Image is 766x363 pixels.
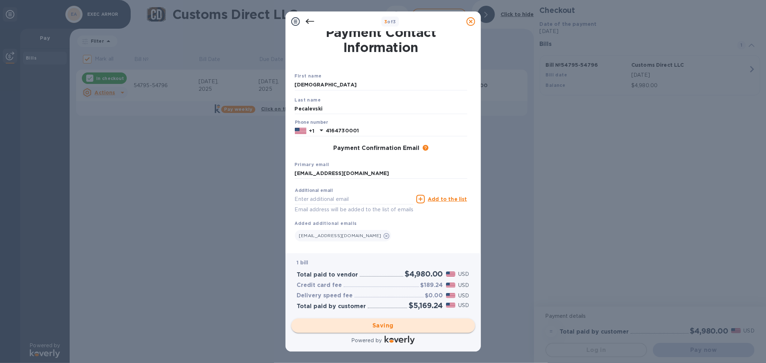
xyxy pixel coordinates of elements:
[295,189,333,193] label: Additional email
[384,19,396,24] b: of 3
[297,292,353,299] h3: Delivery speed fee
[458,282,469,289] p: USD
[295,221,357,226] b: Added additional emails
[295,80,467,90] input: Enter your first name
[385,336,415,344] img: Logo
[409,301,443,310] h2: $5,169.24
[295,121,328,125] label: Phone number
[458,270,469,278] p: USD
[295,168,467,179] input: Enter your primary name
[446,283,456,288] img: USD
[295,127,306,135] img: US
[446,303,456,308] img: USD
[295,162,329,167] b: Primary email
[295,97,321,103] b: Last name
[295,194,414,204] input: Enter additional email
[297,260,308,265] b: 1 bill
[309,127,314,135] p: +1
[295,103,467,114] input: Enter your last name
[458,292,469,300] p: USD
[458,302,469,309] p: USD
[326,126,467,136] input: Enter your phone number
[351,337,382,344] p: Powered by
[334,145,420,152] h3: Payment Confirmation Email
[295,25,467,55] h1: Payment Contact Information
[295,73,322,79] b: First name
[428,196,467,202] u: Add to the list
[446,272,456,277] img: USD
[295,230,391,241] div: [EMAIL_ADDRESS][DOMAIN_NAME]
[297,282,342,289] h3: Credit card fee
[295,206,414,214] p: Email address will be added to the list of emails
[297,303,366,310] h3: Total paid by customer
[384,19,387,24] span: 3
[405,269,443,278] h2: $4,980.00
[425,292,443,299] h3: $0.00
[297,272,358,278] h3: Total paid to vendor
[299,233,381,238] span: [EMAIL_ADDRESS][DOMAIN_NAME]
[446,293,456,298] img: USD
[421,282,443,289] h3: $189.24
